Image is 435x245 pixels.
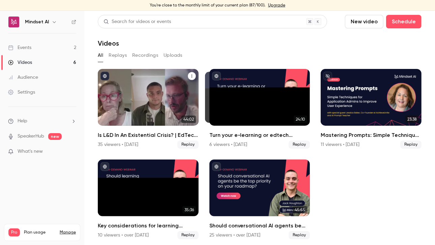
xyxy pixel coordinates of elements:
a: 44:02Is L&D In An Existential Crisis? | EdTech Talks EP135 viewers • [DATE]Replay [98,69,199,149]
span: new [48,133,62,140]
a: 35:36Key considerations for learning platforms building or buying conversational AI10 viewers • o... [98,160,199,239]
div: Videos [8,59,32,66]
a: Manage [60,230,76,235]
a: SpeakerHub [18,133,44,140]
li: Key considerations for learning platforms building or buying conversational AI [98,160,199,239]
h2: Turn your e-learning or edtech business into an AI coaching solution [209,131,310,139]
li: help-dropdown-opener [8,118,76,125]
span: 44:02 [181,116,196,123]
span: 23:38 [405,116,419,123]
h2: Should conversational AI agents be the most important feature on your learning platform roadmap? [209,222,310,230]
div: 11 viewers • [DATE] [321,141,359,148]
a: Upgrade [268,3,285,8]
button: published [212,162,221,171]
a: 23:38Mastering Prompts: Simple Techniques for Application Admins to Improve User Experience11 vie... [321,69,422,149]
h2: Is L&D In An Existential Crisis? | EdTech Talks EP1 [98,131,199,139]
button: unpublished [323,72,332,80]
span: 45:55 [293,206,307,214]
div: Search for videos or events [104,18,171,25]
span: Plan usage [24,230,56,235]
h1: Videos [98,39,119,47]
span: Replay [289,231,310,239]
div: Events [8,44,31,51]
button: Schedule [386,15,422,28]
li: Turn your e-learning or edtech business into an AI coaching solution [209,69,310,149]
button: published [100,162,109,171]
span: Help [18,118,27,125]
section: Videos [98,15,422,241]
button: published [100,72,109,80]
div: 10 viewers • over [DATE] [98,232,149,239]
div: Settings [8,89,35,96]
div: 25 viewers • over [DATE] [209,232,261,239]
li: Is L&D In An Existential Crisis? | EdTech Talks EP1 [98,69,199,149]
span: 35:36 [182,206,196,214]
button: New video [345,15,383,28]
iframe: Noticeable Trigger [68,149,76,155]
a: 45:55Should conversational AI agents be the most important feature on your learning platform road... [209,160,310,239]
span: Replay [289,141,310,149]
li: Mastering Prompts: Simple Techniques for Application Admins to Improve User Experience [321,69,422,149]
span: 24:10 [294,116,307,123]
h2: Mastering Prompts: Simple Techniques for Application Admins to Improve User Experience [321,131,422,139]
span: Replay [400,141,422,149]
span: Replay [177,141,199,149]
ul: Videos [98,69,422,239]
button: All [98,50,103,61]
div: 35 viewers • [DATE] [98,141,138,148]
div: Audience [8,74,38,81]
button: published [212,72,221,80]
img: Mindset AI [8,17,19,27]
button: Recordings [132,50,158,61]
h2: Key considerations for learning platforms building or buying conversational AI [98,222,199,230]
button: Replays [109,50,127,61]
span: What's new [18,148,43,155]
button: Uploads [164,50,182,61]
h6: Mindset AI [25,19,49,25]
span: Pro [8,228,20,237]
li: Should conversational AI agents be the most important feature on your learning platform roadmap? [209,160,310,239]
a: 24:1024:10Turn your e-learning or edtech business into an AI coaching solution6 viewers • [DATE]R... [209,69,310,149]
span: Replay [177,231,199,239]
div: 6 viewers • [DATE] [209,141,248,148]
